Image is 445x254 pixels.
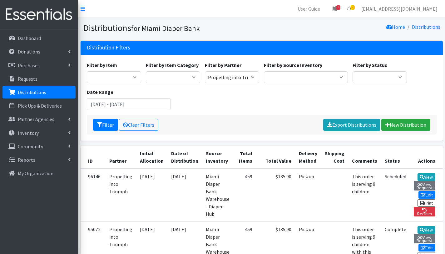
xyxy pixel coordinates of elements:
[2,99,76,112] a: Pick Ups & Deliveries
[2,154,76,166] a: Reports
[381,169,410,222] td: Scheduled
[414,181,435,190] a: View Request
[87,98,171,110] input: January 1, 2011 - December 31, 2011
[386,24,405,30] a: Home
[18,170,53,176] p: My Organization
[136,146,167,169] th: Initial Allocation
[18,48,40,55] p: Donations
[414,234,435,243] a: View Request
[293,3,325,15] a: User Guide
[412,24,440,30] a: Distributions
[87,44,130,51] h3: Distribution Filters
[167,169,202,222] td: [DATE]
[321,146,348,169] th: Shipping Cost
[167,146,202,169] th: Date of Distribution
[18,103,62,109] p: Pick Ups & Deliveries
[18,89,46,95] p: Distributions
[256,146,295,169] th: Total Value
[323,119,380,131] a: Export Distributions
[348,146,381,169] th: Comments
[2,73,76,85] a: Requests
[81,146,106,169] th: ID
[136,169,167,222] td: [DATE]
[295,169,321,222] td: Pick up
[348,169,381,222] td: This order is serving 9 children
[2,113,76,125] a: Partner Agencies
[233,146,256,169] th: Total Items
[418,226,435,234] a: View
[2,59,76,72] a: Purchases
[18,35,41,41] p: Dashboard
[2,45,76,58] a: Donations
[202,146,233,169] th: Source Inventory
[351,5,355,10] span: 2
[18,143,43,150] p: Community
[342,3,356,15] a: 2
[18,62,40,69] p: Purchases
[18,76,37,82] p: Requests
[418,173,435,181] a: View
[381,119,430,131] a: New Distribution
[202,169,233,222] td: Miami Diaper Bank Warehouse - Diaper Hub
[356,3,443,15] a: [EMAIL_ADDRESS][DOMAIN_NAME]
[106,169,136,222] td: Propelling into Triumph
[353,61,387,69] label: Filter by Status
[418,244,435,251] a: Edit
[328,3,342,15] a: 2
[81,169,106,222] td: 96146
[418,191,435,199] a: Edit
[18,157,35,163] p: Reports
[131,24,200,33] small: for Miami Diaper Bank
[233,169,256,222] td: 459
[264,61,322,69] label: Filter by Source Inventory
[93,119,118,131] button: Filter
[336,5,340,10] span: 2
[87,88,113,96] label: Date Range
[256,169,295,222] td: $135.90
[2,167,76,180] a: My Organization
[87,61,117,69] label: Filter by Item
[146,61,199,69] label: Filter by Item Category
[2,86,76,99] a: Distributions
[410,146,443,169] th: Actions
[18,116,54,122] p: Partner Agencies
[83,23,260,33] h1: Distributions
[2,4,76,25] img: HumanEssentials
[2,127,76,139] a: Inventory
[418,199,435,207] a: Print
[119,119,158,131] a: Clear Filters
[295,146,321,169] th: Delivery Method
[205,61,241,69] label: Filter by Partner
[2,32,76,44] a: Dashboard
[381,146,410,169] th: Status
[18,130,39,136] p: Inventory
[2,140,76,153] a: Community
[414,207,435,216] a: Reclaim
[106,146,136,169] th: Partner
